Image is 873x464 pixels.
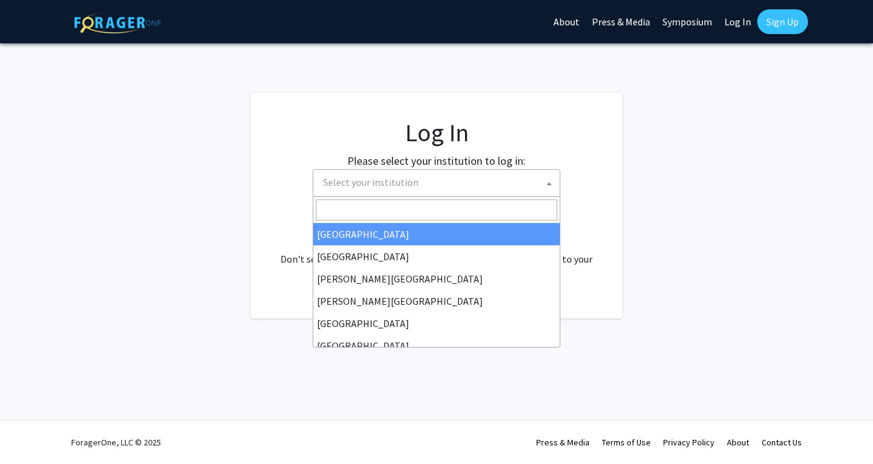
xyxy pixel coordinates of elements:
[313,169,560,197] span: Select your institution
[727,437,749,448] a: About
[276,222,597,281] div: No account? . Don't see your institution? about bringing ForagerOne to your institution.
[276,118,597,147] h1: Log In
[602,437,651,448] a: Terms of Use
[313,268,560,290] li: [PERSON_NAME][GEOGRAPHIC_DATA]
[820,408,864,455] iframe: Chat
[74,12,161,33] img: ForagerOne Logo
[762,437,802,448] a: Contact Us
[313,312,560,335] li: [GEOGRAPHIC_DATA]
[318,170,560,195] span: Select your institution
[71,421,161,464] div: ForagerOne, LLC © 2025
[536,437,589,448] a: Press & Media
[347,152,526,169] label: Please select your institution to log in:
[313,245,560,268] li: [GEOGRAPHIC_DATA]
[663,437,714,448] a: Privacy Policy
[757,9,808,34] a: Sign Up
[313,223,560,245] li: [GEOGRAPHIC_DATA]
[316,199,557,221] input: Search
[313,290,560,312] li: [PERSON_NAME][GEOGRAPHIC_DATA]
[313,335,560,357] li: [GEOGRAPHIC_DATA]
[323,176,419,188] span: Select your institution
